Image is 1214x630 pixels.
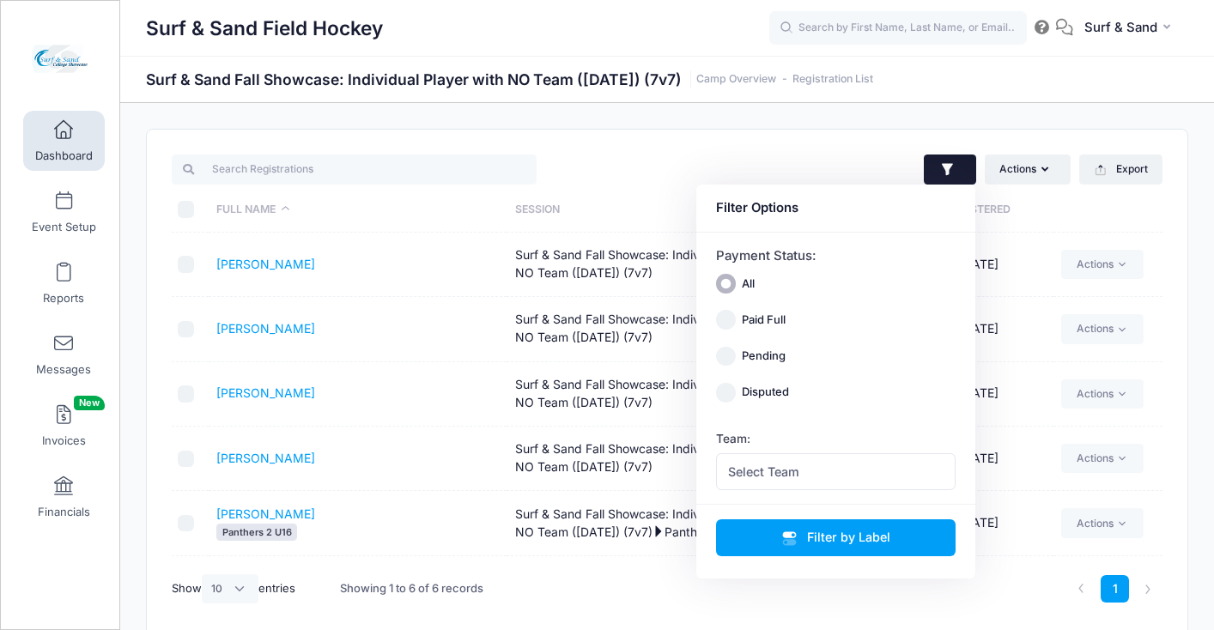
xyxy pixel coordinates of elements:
[23,182,105,242] a: Event Setup
[507,297,804,361] td: Surf & Sand Fall Showcase: Individual Player with NO Team ([DATE]) (7v7)
[985,154,1071,184] button: Actions
[74,396,105,410] span: New
[904,362,1053,427] td: [DATE]
[1,18,121,100] a: Surf & Sand Field Hockey
[1061,379,1143,409] a: Actions
[23,467,105,527] a: Financials
[146,70,873,88] h1: Surf & Sand Fall Showcase: Individual Player with NO Team ([DATE]) (7v7)
[1061,444,1143,473] a: Actions
[904,187,1053,233] th: Registered: activate to sort column ascending
[716,519,956,556] button: Filter by Label
[507,233,804,297] td: Surf & Sand Fall Showcase: Individual Player with NO Team ([DATE]) (7v7)
[1084,18,1157,37] span: Surf & Sand
[216,524,297,540] span: Panthers 2 U16
[696,73,776,86] a: Camp Overview
[904,491,1053,555] td: [DATE]
[42,433,86,448] span: Invoices
[23,396,105,456] a: InvoicesNew
[1061,250,1143,279] a: Actions
[742,312,786,329] label: Paid Full
[742,276,755,293] label: All
[38,505,90,519] span: Financials
[209,187,507,233] th: Full Name: activate to sort column descending
[716,453,956,490] span: Select Team
[29,27,94,91] img: Surf & Sand Field Hockey
[904,556,1053,620] td: [DATE]
[216,506,315,521] a: [PERSON_NAME]
[904,427,1053,491] td: [DATE]
[1061,314,1143,343] a: Actions
[1101,575,1129,603] a: 1
[507,187,804,233] th: Session: activate to sort column ascending
[146,9,383,48] h1: Surf & Sand Field Hockey
[216,257,315,271] a: [PERSON_NAME]
[43,291,84,306] span: Reports
[716,246,816,265] label: Payment Status:
[716,198,956,217] div: Filter Options
[1079,154,1162,184] button: Export
[904,233,1053,297] td: [DATE]
[172,574,295,603] label: Show entries
[172,154,537,184] input: Search Registrations
[340,569,483,609] div: Showing 1 to 6 of 6 records
[792,73,873,86] a: Registration List
[23,324,105,385] a: Messages
[507,427,804,491] td: Surf & Sand Fall Showcase: Individual Player with NO Team ([DATE]) (7v7)
[507,362,804,427] td: Surf & Sand Fall Showcase: Individual Player with NO Team ([DATE]) (7v7)
[728,463,799,481] span: Select Team
[742,348,786,365] label: Pending
[23,111,105,171] a: Dashboard
[1073,9,1188,48] button: Surf & Sand
[507,491,804,555] td: Surf & Sand Fall Showcase: Individual Player with NO Team ([DATE]) (7v7) Panthers 2 U16
[35,148,93,163] span: Dashboard
[216,385,315,400] a: [PERSON_NAME]
[23,253,105,313] a: Reports
[507,556,804,620] td: Surf & Sand Fall Showcase: Individual Player with NO Team ([DATE]) (7v7)
[742,385,789,402] label: Disputed
[769,11,1027,45] input: Search by First Name, Last Name, or Email...
[716,430,750,447] label: Team:
[202,574,258,603] select: Showentries
[1061,508,1143,537] a: Actions
[36,362,91,377] span: Messages
[216,321,315,336] a: [PERSON_NAME]
[216,451,315,465] a: [PERSON_NAME]
[904,297,1053,361] td: [DATE]
[32,220,96,234] span: Event Setup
